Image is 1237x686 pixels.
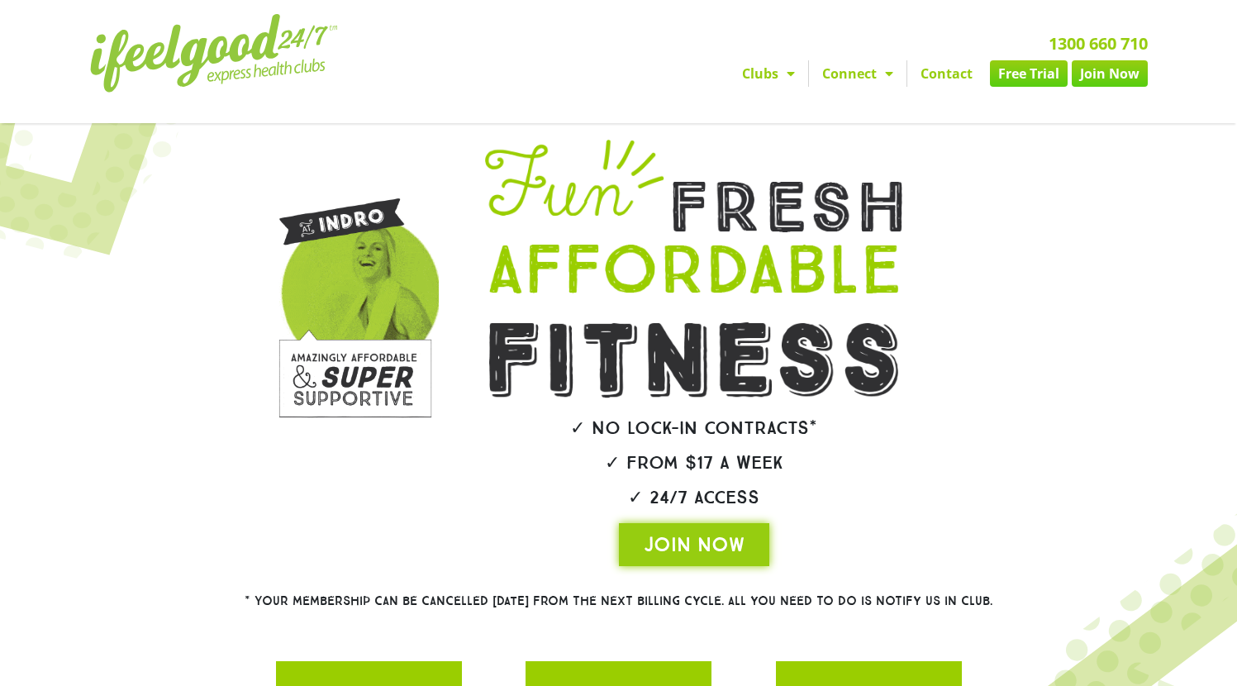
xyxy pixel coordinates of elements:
[809,60,906,87] a: Connect
[466,60,1148,87] nav: Menu
[439,419,949,437] h2: ✓ No lock-in contracts*
[644,531,745,558] span: JOIN NOW
[907,60,986,87] a: Contact
[1049,32,1148,55] a: 1300 660 710
[990,60,1068,87] a: Free Trial
[439,488,949,507] h2: ✓ 24/7 Access
[619,523,769,566] a: JOIN NOW
[729,60,808,87] a: Clubs
[1072,60,1148,87] a: Join Now
[185,595,1053,607] h2: * Your membership can be cancelled [DATE] from the next billing cycle. All you need to do is noti...
[439,454,949,472] h2: ✓ From $17 a week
